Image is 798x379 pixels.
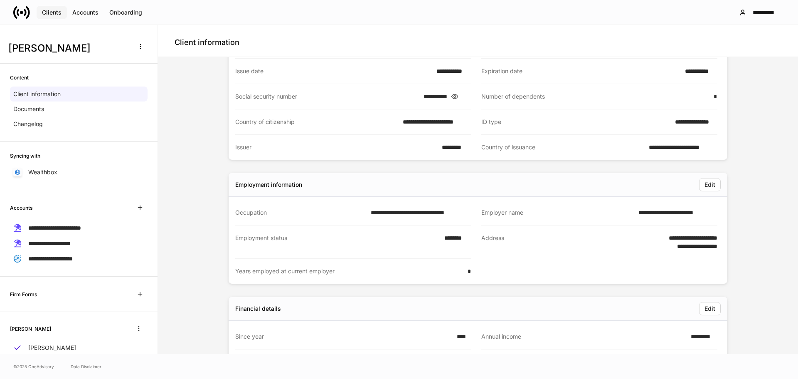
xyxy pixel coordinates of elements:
[699,302,721,315] button: Edit
[481,118,670,126] div: ID type
[72,10,99,15] div: Accounts
[42,10,62,15] div: Clients
[8,42,128,55] h3: [PERSON_NAME]
[13,363,54,370] span: © 2025 OneAdvisory
[10,152,40,160] h6: Syncing with
[481,143,644,151] div: Country of issuance
[704,306,715,312] div: Edit
[235,67,431,75] div: Issue date
[37,6,67,19] button: Clients
[235,305,281,313] div: Financial details
[481,67,680,75] div: Expiration date
[699,178,721,191] button: Edit
[235,92,419,101] div: Social security number
[481,92,709,101] div: Number of dependents
[10,290,37,298] h6: Firm Forms
[28,344,76,352] p: [PERSON_NAME]
[235,118,398,126] div: Country of citizenship
[235,208,366,217] div: Occupation
[10,102,148,116] a: Documents
[71,363,101,370] a: Data Disclaimer
[10,116,148,131] a: Changelog
[235,332,452,341] div: Since year
[481,332,686,341] div: Annual income
[704,182,715,188] div: Edit
[481,208,633,217] div: Employer name
[10,74,29,82] h6: Content
[10,204,32,212] h6: Accounts
[235,143,437,151] div: Issuer
[13,120,43,128] p: Changelog
[235,267,463,275] div: Years employed at current employer
[10,340,148,355] a: [PERSON_NAME]
[10,87,148,102] a: Client information
[109,10,142,15] div: Onboarding
[104,6,148,19] button: Onboarding
[67,6,104,19] button: Accounts
[175,37,239,47] h4: Client information
[235,234,439,250] div: Employment status
[13,105,44,113] p: Documents
[13,90,61,98] p: Client information
[28,168,57,176] p: Wealthbox
[481,234,637,250] div: Address
[10,325,51,333] h6: [PERSON_NAME]
[10,165,148,180] a: Wealthbox
[235,181,302,189] div: Employment information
